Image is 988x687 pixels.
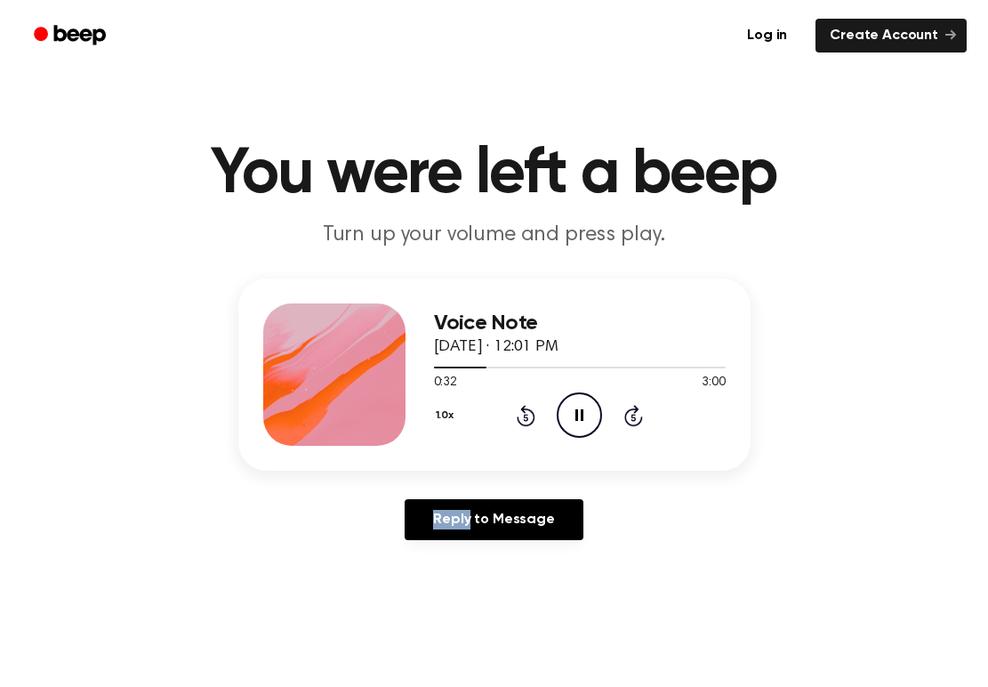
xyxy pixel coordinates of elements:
[21,19,122,53] a: Beep
[815,19,967,53] a: Create Account
[434,339,558,355] span: [DATE] · 12:01 PM
[702,374,725,392] span: 3:00
[39,142,950,206] h1: You were left a beep
[729,15,805,56] a: Log in
[434,311,726,335] h3: Voice Note
[434,374,457,392] span: 0:32
[153,221,836,250] p: Turn up your volume and press play.
[405,499,582,540] a: Reply to Message
[434,400,461,431] button: 1.0x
